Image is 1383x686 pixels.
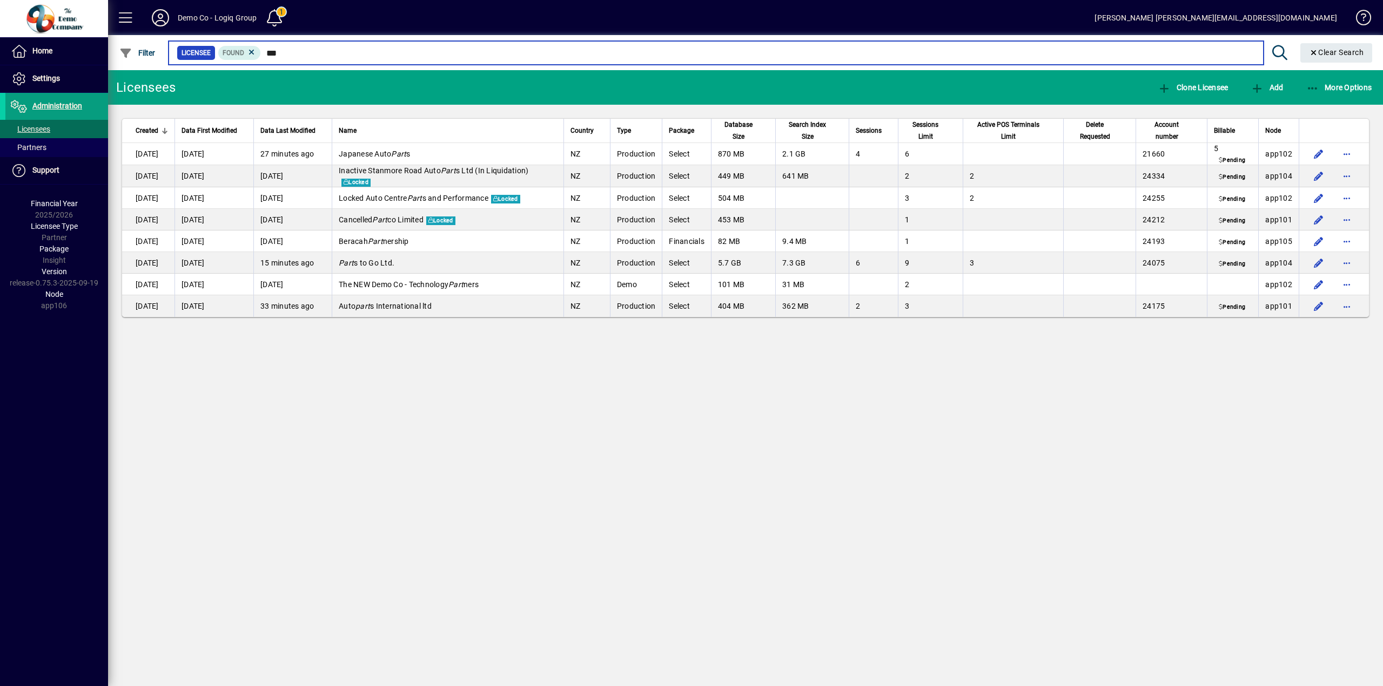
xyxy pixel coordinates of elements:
button: Edit [1310,145,1327,162]
button: Edit [1310,211,1327,228]
span: Settings [32,74,60,83]
td: 2 [898,165,963,187]
td: Select [662,143,711,165]
a: Settings [5,65,108,92]
td: 1 [898,230,963,252]
td: [DATE] [174,230,253,252]
div: Data Last Modified [260,125,325,137]
td: 449 MB [711,165,775,187]
td: 24334 [1136,165,1207,187]
td: 4 [849,143,898,165]
td: 24212 [1136,209,1207,230]
td: 2 [849,295,898,317]
span: Inactive Stanmore Road Auto s Ltd (In Liquidation) [339,166,528,175]
span: Type [617,125,631,137]
td: [DATE] [174,187,253,209]
td: 6 [849,252,898,274]
span: Pending [1217,156,1247,165]
span: Licensee [182,47,211,58]
span: Search Index Size [782,119,833,142]
button: More options [1338,167,1355,185]
td: [DATE] [253,274,332,295]
td: [DATE] [174,209,253,230]
td: 6 [898,143,963,165]
td: Production [610,295,662,317]
span: Pending [1217,303,1247,312]
span: Locked [426,216,455,225]
span: Delete Requested [1070,119,1119,142]
span: Name [339,125,357,137]
td: 33 minutes ago [253,295,332,317]
button: More options [1338,276,1355,293]
td: 641 MB [775,165,849,187]
mat-chip: Found Status: Found [218,46,261,60]
td: 1 [898,209,963,230]
button: Filter [117,43,158,63]
button: Clone Licensee [1155,78,1231,97]
td: 5.7 GB [711,252,775,274]
td: 24175 [1136,295,1207,317]
td: 870 MB [711,143,775,165]
td: 101 MB [711,274,775,295]
button: Edit [1310,276,1327,293]
span: Locked [491,195,520,203]
td: [DATE] [122,230,174,252]
button: Add [1248,78,1286,97]
td: Select [662,252,711,274]
div: Billable [1214,125,1252,137]
td: 82 MB [711,230,775,252]
span: Pending [1217,195,1247,203]
td: 2.1 GB [775,143,849,165]
span: Account number [1143,119,1191,142]
div: Demo Co - Logiq Group [178,9,257,26]
span: Add [1251,83,1283,92]
button: Edit [1310,297,1327,315]
span: Package [39,244,69,253]
span: app105.prod.infusionbusinesssoftware.com [1265,237,1292,246]
td: Production [610,187,662,209]
td: 27 minutes ago [253,143,332,165]
td: [DATE] [174,295,253,317]
span: Found [223,49,244,57]
td: 2 [963,187,1063,209]
div: Licensees [116,79,176,96]
span: Clone Licensee [1158,83,1228,92]
td: 3 [898,295,963,317]
a: Knowledge Base [1348,2,1369,37]
td: Production [610,230,662,252]
span: app104.prod.infusionbusinesssoftware.com [1265,172,1292,180]
div: Created [136,125,168,137]
button: More options [1338,297,1355,315]
span: Clear Search [1309,48,1364,57]
td: 24193 [1136,230,1207,252]
em: Part [448,280,464,289]
button: Clear [1300,43,1373,63]
td: 453 MB [711,209,775,230]
div: Database Size [718,119,769,142]
div: Data First Modified [182,125,247,137]
button: Edit [1310,233,1327,250]
td: Select [662,295,711,317]
td: [DATE] [122,274,174,295]
span: Node [1265,125,1281,137]
span: app101.prod.infusionbusinesssoftware.com [1265,215,1292,224]
td: [DATE] [122,209,174,230]
div: Node [1265,125,1292,137]
td: NZ [563,252,610,274]
span: Data First Modified [182,125,237,137]
button: More options [1338,189,1355,207]
span: Country [570,125,594,137]
td: 7.3 GB [775,252,849,274]
span: Japanese Auto s [339,150,411,158]
span: app104.prod.infusionbusinesssoftware.com [1265,259,1292,267]
td: [DATE] [174,274,253,295]
div: Country [570,125,603,137]
td: [DATE] [122,165,174,187]
span: Sessions Limit [905,119,946,142]
span: Sessions [856,125,882,137]
span: Filter [119,49,156,57]
td: [DATE] [253,209,332,230]
td: 362 MB [775,295,849,317]
td: Production [610,165,662,187]
em: Part [407,194,422,202]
